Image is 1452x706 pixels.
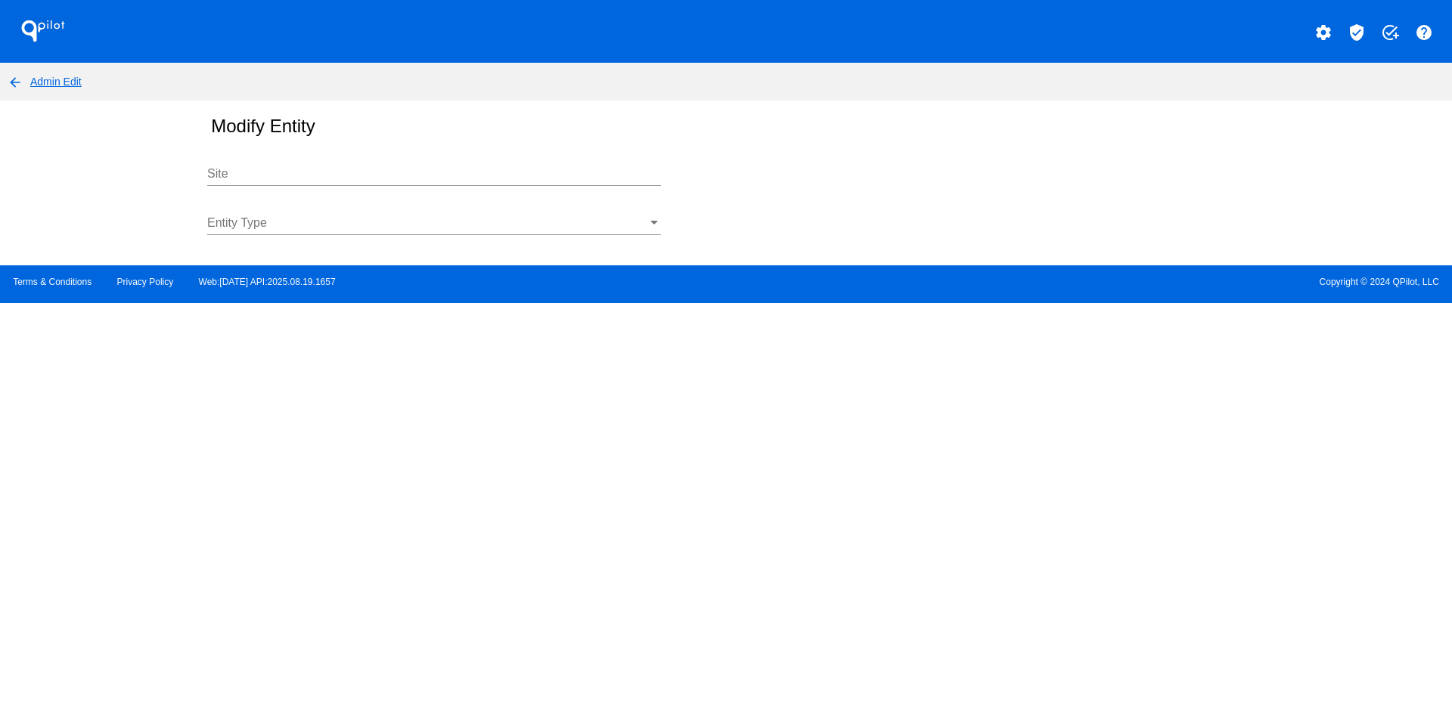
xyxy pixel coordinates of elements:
[1415,23,1433,42] mat-icon: help
[117,277,174,287] a: Privacy Policy
[1348,23,1366,42] mat-icon: verified_user
[1314,23,1333,42] mat-icon: settings
[207,167,661,181] input: Number
[6,73,24,91] mat-icon: arrow_back
[739,277,1439,287] span: Copyright © 2024 QPilot, LLC
[13,16,73,46] h1: QPilot
[13,277,92,287] a: Terms & Conditions
[211,116,315,137] h2: Modify Entity
[199,277,336,287] a: Web:[DATE] API:2025.08.19.1657
[1381,23,1399,42] mat-icon: add_task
